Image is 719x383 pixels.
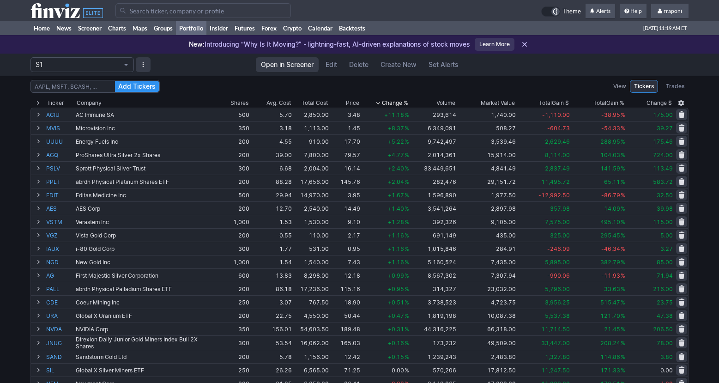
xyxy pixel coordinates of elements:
td: 14,970.00 [293,188,330,201]
td: 200 [217,309,250,322]
td: 2,850.00 [293,108,330,121]
a: Trades [662,80,689,93]
td: 200 [217,175,250,188]
span: 515.47 [600,299,620,306]
td: 2,540.00 [293,201,330,215]
span: +1.16 [388,232,404,239]
span: 382.79 [600,259,620,266]
span: % [621,205,625,212]
td: 9,742,497 [410,134,457,148]
td: 350 [217,121,250,134]
span: +4.77 [388,152,404,158]
td: 4,550.00 [293,309,330,322]
a: AES [46,202,74,215]
td: 115.16 [330,282,361,295]
div: Volume [436,98,455,108]
span: +0.99 [388,272,404,279]
td: 1.77 [250,242,293,255]
td: 350 [217,322,250,335]
a: Futures [231,21,258,35]
span: +5.22 [388,138,404,145]
td: 145.76 [330,175,361,188]
span: -604.73 [547,125,570,132]
span: 71.94 [657,272,673,279]
td: 23,032.00 [457,282,517,295]
td: 7,435.00 [457,255,517,268]
a: NGD [46,255,74,268]
span: 104.03 [600,152,620,158]
span: % [405,125,409,132]
td: 4,841.49 [457,161,517,175]
span: Total [539,98,552,108]
div: Price [346,98,359,108]
div: AES Corp [76,205,216,212]
td: 500 [217,108,250,121]
td: 300 [217,161,250,175]
td: 44,316,225 [410,322,457,335]
a: Alerts [586,4,615,18]
div: First Majestic Silver Corporation [76,272,216,279]
a: IAUX [46,242,74,255]
div: Expand All [30,98,45,108]
a: AG [46,269,74,282]
span: 583.72 [653,178,673,185]
td: 691,149 [410,228,457,242]
p: Introducing “Why Is It Moving?” - lightning-fast, AI-driven explanations of stock moves [189,40,470,49]
td: 3.18 [250,121,293,134]
span: % [621,245,625,252]
div: ProShares Ultra Silver 2x Shares [76,152,216,158]
a: rraponi [651,4,689,18]
span: % [621,232,625,239]
span: -46.34 [601,245,620,252]
span: 357.98 [550,205,570,212]
span: 2,629.46 [545,138,570,145]
span: Tickers [634,82,654,91]
span: 495.10 [600,219,620,225]
span: 295.45 [600,232,620,239]
span: 115.00 [653,219,673,225]
td: 1.54 [250,255,293,268]
div: Editas Medicine Inc [76,192,216,199]
span: % [405,152,409,158]
span: +1.67 [388,192,404,199]
a: PALL [46,282,74,295]
span: % [621,272,625,279]
span: 23.75 [657,299,673,306]
span: % [405,138,409,145]
a: Tickers [630,80,658,93]
div: Gain % [593,98,624,108]
a: Portfolio [176,21,206,35]
td: 3.95 [330,188,361,201]
span: 7,575.00 [545,219,570,225]
span: 3.27 [660,245,673,252]
span: Trades [666,82,684,91]
div: Global X Uranium ETF [76,312,216,319]
a: AGQ [46,148,74,161]
a: Groups [151,21,176,35]
td: 39.00 [250,148,293,161]
span: % [621,125,625,132]
a: Home [30,21,53,35]
button: Portfolio [30,57,134,72]
td: 2,897.98 [457,201,517,215]
span: Edit [326,60,337,69]
td: 1,596,890 [410,188,457,201]
span: % [405,326,409,333]
span: +0.47 [388,312,404,319]
span: +1.16 [388,259,404,266]
a: PPLT [46,175,74,188]
td: 6,349,091 [410,121,457,134]
div: abrdn Physical Palladium Shares ETF [76,286,216,292]
span: 113.49 [653,165,673,172]
td: 9.10 [330,215,361,228]
td: 7,800.00 [293,148,330,161]
td: 1,015,846 [410,242,457,255]
a: VSTM [46,215,74,228]
a: PSLV [46,162,74,175]
td: 33,449,651 [410,161,457,175]
td: 1,530.00 [293,215,330,228]
div: Avg. Cost [266,98,291,108]
td: 79.57 [330,148,361,161]
span: % [405,205,409,212]
span: -86.79 [601,192,620,199]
